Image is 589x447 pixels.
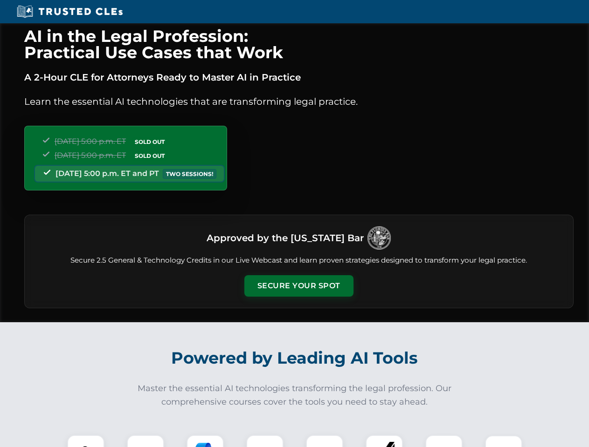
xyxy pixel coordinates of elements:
button: Secure Your Spot [244,275,353,297]
span: SOLD OUT [132,137,168,147]
p: Learn the essential AI technologies that are transforming legal practice. [24,94,574,109]
h2: Powered by Leading AI Tools [36,342,553,374]
p: Secure 2.5 General & Technology Credits in our Live Webcast and learn proven strategies designed ... [36,255,562,266]
img: Trusted CLEs [14,5,125,19]
h3: Approved by the [US_STATE] Bar [207,230,364,246]
span: [DATE] 5:00 p.m. ET [55,151,126,160]
p: Master the essential AI technologies transforming the legal profession. Our comprehensive courses... [132,382,458,409]
span: [DATE] 5:00 p.m. ET [55,137,126,146]
p: A 2-Hour CLE for Attorneys Ready to Master AI in Practice [24,70,574,85]
span: SOLD OUT [132,151,168,161]
img: Logo [367,226,391,250]
h1: AI in the Legal Profession: Practical Use Cases that Work [24,28,574,61]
